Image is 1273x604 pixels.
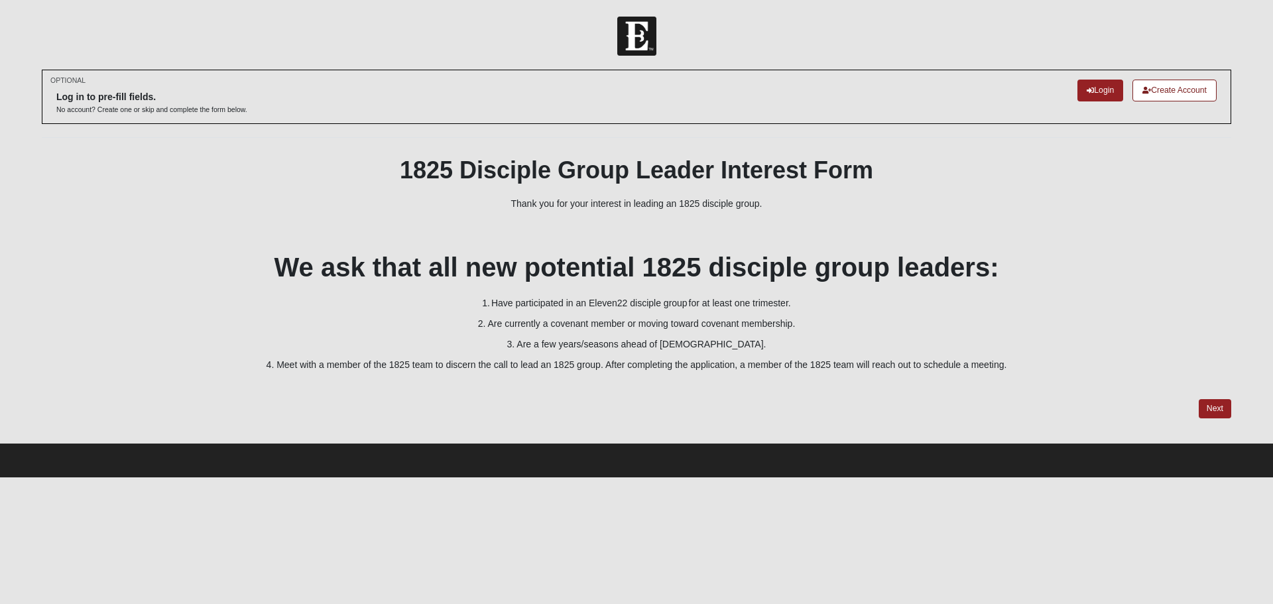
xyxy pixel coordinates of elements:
a: Next [1199,399,1231,418]
small: OPTIONAL [50,76,86,86]
a: Create Account [1132,80,1217,101]
h1: 1825 Disciple Group Leader Interest Form [42,156,1231,184]
p: Thank you for your interest in leading an 1825 disciple group. [42,197,1231,211]
p: 2. Are currently a covenant member or moving toward covenant membership. [42,317,1231,331]
a: Login [1077,80,1123,101]
h6: Log in to pre-fill fields. [56,91,247,103]
p: 4. Meet with a member of the 1825 team to discern the call to lead an 1825 group. After completin... [42,358,1231,372]
p: No account? Create one or skip and complete the form below. [56,105,247,115]
p: 3. Are a few years/seasons ahead of [DEMOGRAPHIC_DATA]. [42,337,1231,351]
h2: We ask that all new potential 1825 disciple group leaders: [42,251,1231,283]
img: Church of Eleven22 Logo [617,17,656,56]
p: 1. Have participated in an Eleven22 disciple group for at least one trimester. [42,296,1231,310]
